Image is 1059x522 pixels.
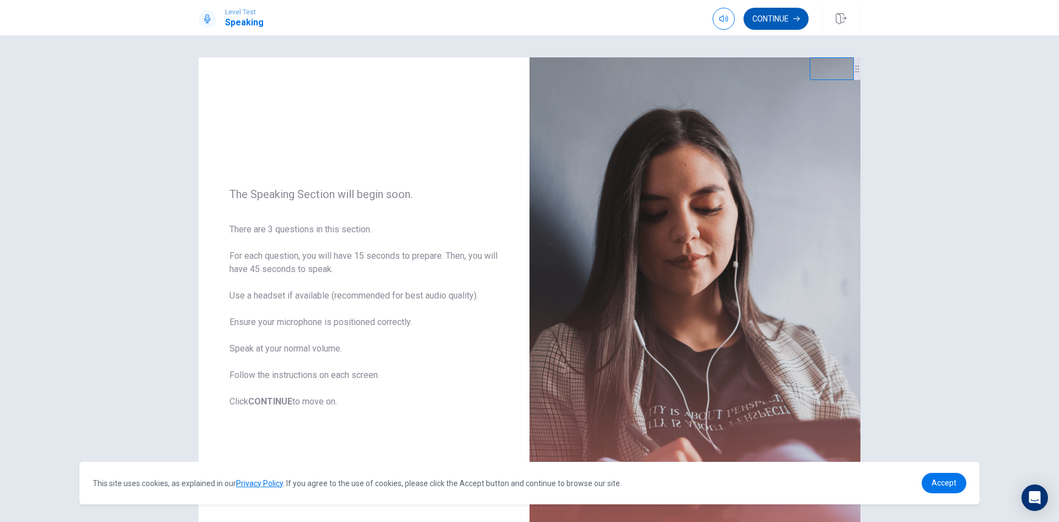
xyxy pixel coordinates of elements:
div: cookieconsent [79,462,980,504]
b: CONTINUE [248,396,292,407]
span: Level Test [225,8,264,16]
span: There are 3 questions in this section. For each question, you will have 15 seconds to prepare. Th... [229,223,499,408]
div: Open Intercom Messenger [1021,484,1048,511]
span: This site uses cookies, as explained in our . If you agree to the use of cookies, please click th... [93,479,622,488]
button: Continue [744,8,809,30]
a: Privacy Policy [236,479,283,488]
span: The Speaking Section will begin soon. [229,188,499,201]
a: dismiss cookie message [922,473,966,493]
h1: Speaking [225,16,264,29]
span: Accept [932,478,956,487]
